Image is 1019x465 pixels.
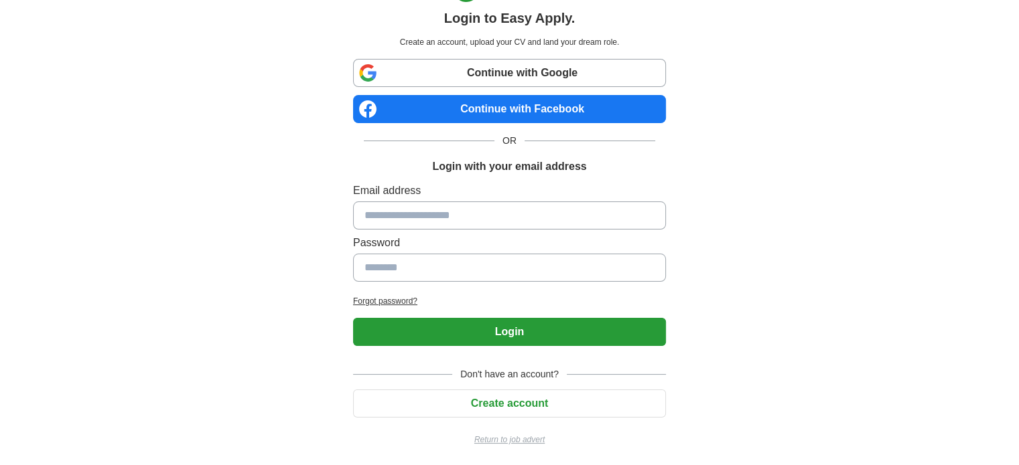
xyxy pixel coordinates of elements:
h1: Login to Easy Apply. [444,8,575,28]
label: Email address [353,183,666,199]
a: Continue with Google [353,59,666,87]
a: Return to job advert [353,434,666,446]
p: Create an account, upload your CV and land your dream role. [356,36,663,48]
a: Create account [353,397,666,409]
h1: Login with your email address [432,159,586,175]
span: OR [494,134,525,148]
button: Create account [353,389,666,417]
label: Password [353,235,666,251]
button: Login [353,318,666,346]
a: Continue with Facebook [353,95,666,123]
span: Don't have an account? [452,367,567,381]
a: Forgot password? [353,295,666,307]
